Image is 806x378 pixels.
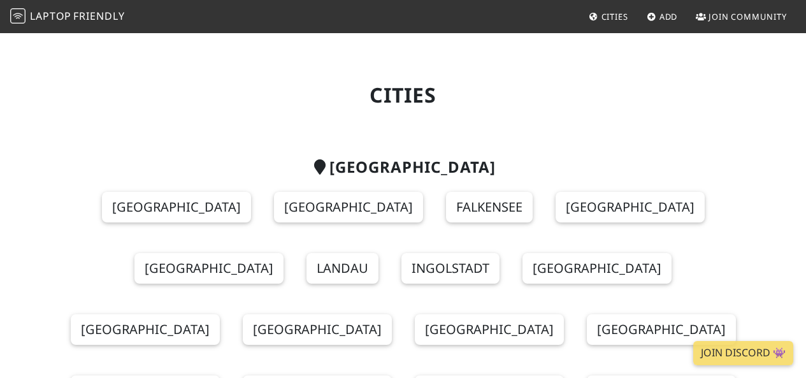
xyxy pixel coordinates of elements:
[274,192,423,222] a: [GEOGRAPHIC_DATA]
[306,253,378,284] a: Landau
[134,253,284,284] a: [GEOGRAPHIC_DATA]
[48,83,759,107] h1: Cities
[587,314,736,345] a: [GEOGRAPHIC_DATA]
[691,5,792,28] a: Join Community
[601,11,628,22] span: Cities
[693,341,793,365] a: Join Discord 👾
[10,6,125,28] a: LaptopFriendly LaptopFriendly
[243,314,392,345] a: [GEOGRAPHIC_DATA]
[522,253,672,284] a: [GEOGRAPHIC_DATA]
[415,314,564,345] a: [GEOGRAPHIC_DATA]
[401,253,500,284] a: Ingolstadt
[30,9,71,23] span: Laptop
[642,5,683,28] a: Add
[102,192,251,222] a: [GEOGRAPHIC_DATA]
[659,11,678,22] span: Add
[556,192,705,222] a: [GEOGRAPHIC_DATA]
[10,8,25,24] img: LaptopFriendly
[446,192,533,222] a: Falkensee
[73,9,124,23] span: Friendly
[71,314,220,345] a: [GEOGRAPHIC_DATA]
[584,5,633,28] a: Cities
[48,158,759,177] h2: [GEOGRAPHIC_DATA]
[709,11,787,22] span: Join Community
